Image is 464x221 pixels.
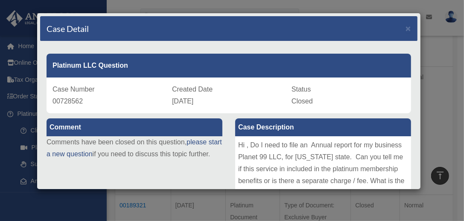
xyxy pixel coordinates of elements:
span: [DATE] [172,98,193,105]
span: × [406,23,411,33]
label: Comment [47,118,222,136]
span: Closed [292,98,313,105]
div: Platinum LLC Question [47,54,411,77]
span: Status [292,86,311,93]
a: please start a new question [47,138,222,158]
span: 00728562 [53,98,83,105]
button: Close [406,24,411,33]
span: Case Number [53,86,95,93]
p: Comments have been closed on this question, if you need to discuss this topic further. [47,136,222,160]
span: Created Date [172,86,213,93]
h4: Case Detail [47,23,89,34]
label: Case Description [235,118,411,136]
